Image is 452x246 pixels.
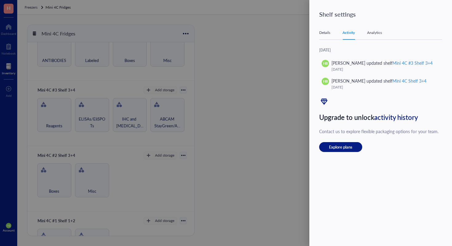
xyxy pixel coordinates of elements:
div: Upgrade to unlock [319,111,442,123]
div: [PERSON_NAME] updated shelf [331,59,433,66]
span: HB [323,61,328,66]
div: Analytics [367,30,382,36]
div: [DATE] [331,84,435,90]
div: Mini 4C #3 Shelf 3+4 [392,60,433,66]
div: [DATE] [319,47,442,53]
span: activity history [374,112,418,122]
div: Details [319,30,330,36]
div: [PERSON_NAME] updated shelf [331,77,426,84]
div: Mini 4C Shelf 3+4 [392,78,426,84]
a: HB[PERSON_NAME] updated shelfMini 4C #3 Shelf 3+4[DATE] [319,57,442,75]
a: Explore plans [319,142,442,152]
div: Shelf settings [319,10,445,18]
span: Explore plans [329,144,352,150]
a: HB[PERSON_NAME] updated shelfMini 4C Shelf 3+4[DATE] [319,75,442,93]
div: [DATE] [331,66,435,72]
button: Explore plans [319,142,362,152]
span: HB [323,79,328,84]
div: Activity [343,30,355,36]
div: Contact us to explore flexible packaging options for your team. [319,128,442,135]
